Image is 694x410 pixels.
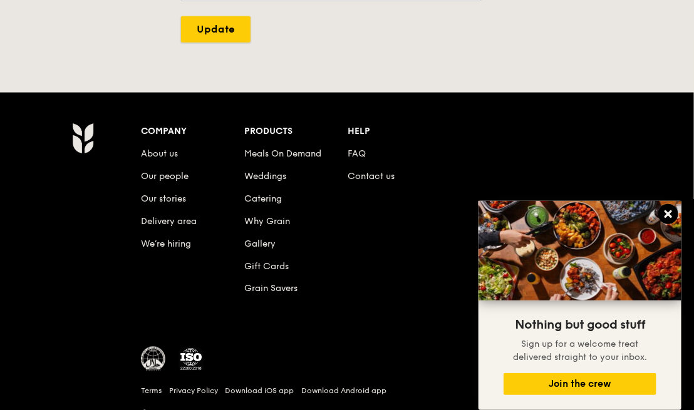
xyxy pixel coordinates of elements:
[244,284,298,294] a: Grain Savers
[244,123,348,140] div: Products
[515,317,645,332] span: Nothing but good stuff
[141,193,186,204] a: Our stories
[244,216,290,227] a: Why Grain
[348,148,366,159] a: FAQ
[348,171,395,182] a: Contact us
[244,193,282,204] a: Catering
[244,171,286,182] a: Weddings
[658,204,678,224] button: Close
[181,16,251,43] input: Update
[244,261,289,272] a: Gift Cards
[72,123,94,154] img: Grain
[141,171,189,182] a: Our people
[141,148,178,159] a: About us
[513,339,647,362] span: Sign up for a welcome treat delivered straight to your inbox.
[504,373,656,395] button: Join the crew
[141,347,166,372] img: MUIS Halal Certified
[141,386,162,396] a: Terms
[141,238,191,249] a: We’re hiring
[169,386,218,396] a: Privacy Policy
[244,238,276,249] a: Gallery
[179,347,204,372] img: ISO Certified
[479,201,681,300] img: DSC07876-Edit02-Large.jpeg
[141,216,197,227] a: Delivery area
[141,123,244,140] div: Company
[225,386,294,396] a: Download iOS app
[348,123,452,140] div: Help
[302,386,387,396] a: Download Android app
[244,148,321,159] a: Meals On Demand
